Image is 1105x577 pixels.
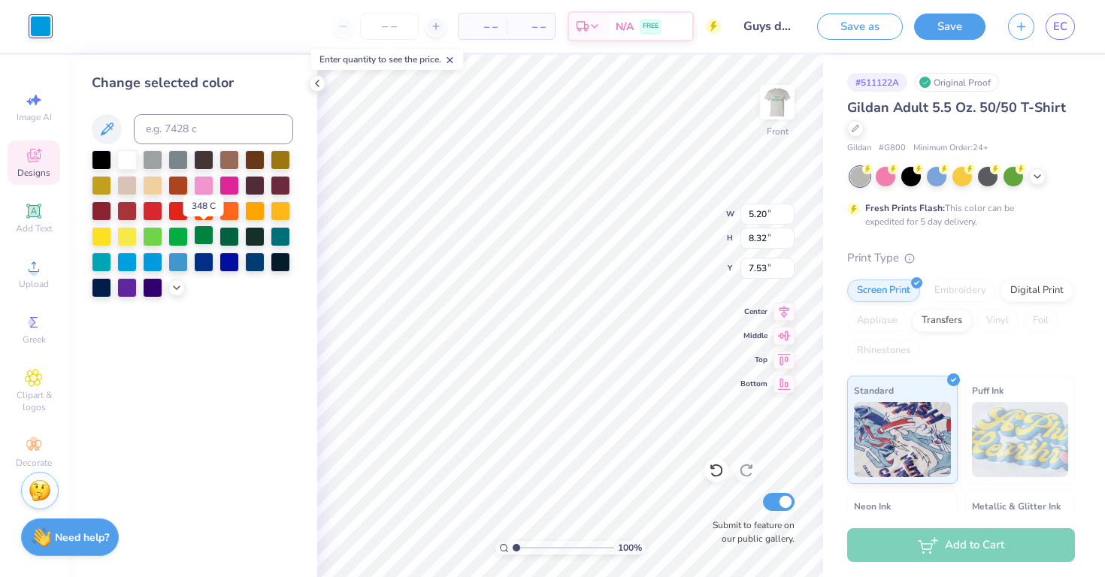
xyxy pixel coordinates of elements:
div: Original Proof [915,73,999,92]
div: 348 C [183,195,224,216]
div: Transfers [912,310,972,332]
span: Metallic & Glitter Ink [972,498,1061,514]
span: Gildan Adult 5.5 Oz. 50/50 T-Shirt [847,98,1066,116]
span: Middle [740,331,767,341]
strong: Need help? [55,530,109,545]
span: Top [740,355,767,365]
span: Bottom [740,379,767,389]
div: Change selected color [92,73,293,93]
strong: Fresh Prints Flash: [865,202,945,214]
div: Enter quantity to see the price. [311,49,464,70]
button: Save [914,14,985,40]
div: Screen Print [847,279,920,302]
span: Upload [19,278,49,290]
span: – – [516,19,546,35]
span: 100 % [618,541,642,554]
span: Greek [23,334,46,346]
span: Image AI [17,111,52,123]
span: Decorate [16,457,52,469]
span: FREE [643,21,658,32]
div: This color can be expedited for 5 day delivery. [865,201,1050,228]
span: Center [740,307,767,317]
div: Front [767,125,789,138]
input: Untitled Design [732,11,806,41]
span: Add Text [16,222,52,234]
a: EC [1046,14,1075,40]
div: Print Type [847,249,1075,267]
span: N/A [616,19,634,35]
span: Puff Ink [972,382,1004,398]
button: Save as [817,14,903,40]
span: Standard [854,382,894,398]
img: Front [762,87,792,117]
img: Puff Ink [972,402,1069,477]
span: Clipart & logos [8,389,60,413]
input: e.g. 7428 c [134,114,293,144]
span: Neon Ink [854,498,891,514]
span: – – [468,19,498,35]
div: Digital Print [1001,279,1073,302]
span: Gildan [847,142,871,155]
div: Embroidery [925,279,996,302]
label: Submit to feature on our public gallery. [704,518,795,545]
div: # 511122A [847,73,907,92]
div: Vinyl [976,310,1019,332]
span: Designs [17,167,50,179]
div: Foil [1023,310,1058,332]
div: Applique [847,310,907,332]
input: – – [360,13,419,40]
img: Standard [854,402,951,477]
div: Rhinestones [847,340,920,362]
span: Minimum Order: 24 + [913,142,988,155]
span: EC [1053,18,1067,35]
span: # G800 [879,142,906,155]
